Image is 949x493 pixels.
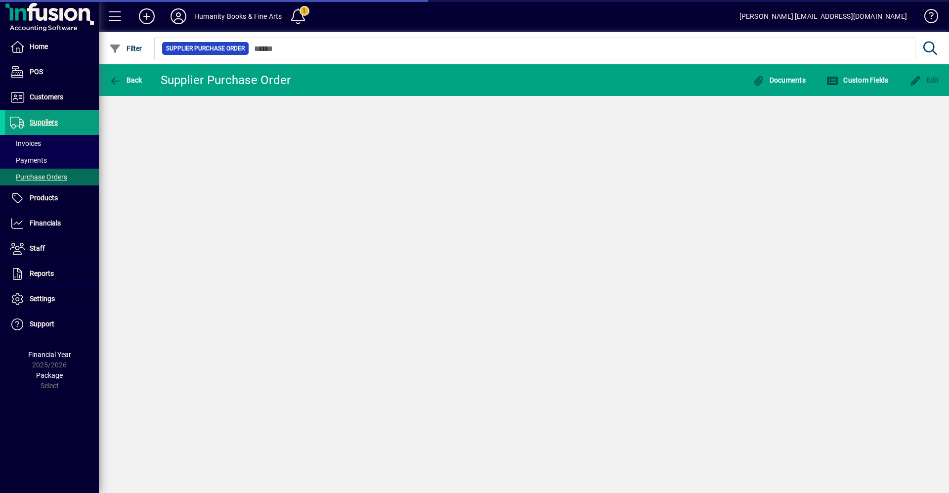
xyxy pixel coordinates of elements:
[166,44,245,53] span: Supplier Purchase Order
[131,7,163,25] button: Add
[30,93,63,101] span: Customers
[163,7,194,25] button: Profile
[107,40,145,57] button: Filter
[909,76,939,84] span: Edit
[750,71,808,89] button: Documents
[5,85,99,110] a: Customers
[739,8,907,24] div: [PERSON_NAME] [EMAIL_ADDRESS][DOMAIN_NAME]
[30,43,48,50] span: Home
[5,35,99,59] a: Home
[99,71,153,89] app-page-header-button: Back
[109,76,142,84] span: Back
[30,118,58,126] span: Suppliers
[5,186,99,211] a: Products
[36,371,63,379] span: Package
[10,173,67,181] span: Purchase Orders
[5,169,99,185] a: Purchase Orders
[5,312,99,337] a: Support
[30,269,54,277] span: Reports
[30,244,45,252] span: Staff
[30,295,55,303] span: Settings
[5,152,99,169] a: Payments
[161,72,291,88] div: Supplier Purchase Order
[194,8,282,24] div: Humanity Books & Fine Arts
[5,262,99,286] a: Reports
[107,71,145,89] button: Back
[30,219,61,227] span: Financials
[10,139,41,147] span: Invoices
[826,76,889,84] span: Custom Fields
[28,351,71,359] span: Financial Year
[5,60,99,85] a: POS
[5,287,99,312] a: Settings
[5,135,99,152] a: Invoices
[10,156,47,164] span: Payments
[917,2,937,34] a: Knowledge Base
[30,320,54,328] span: Support
[109,45,142,52] span: Filter
[30,68,43,76] span: POS
[5,211,99,236] a: Financials
[30,194,58,202] span: Products
[5,236,99,261] a: Staff
[907,71,942,89] button: Edit
[752,76,806,84] span: Documents
[824,71,891,89] button: Custom Fields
